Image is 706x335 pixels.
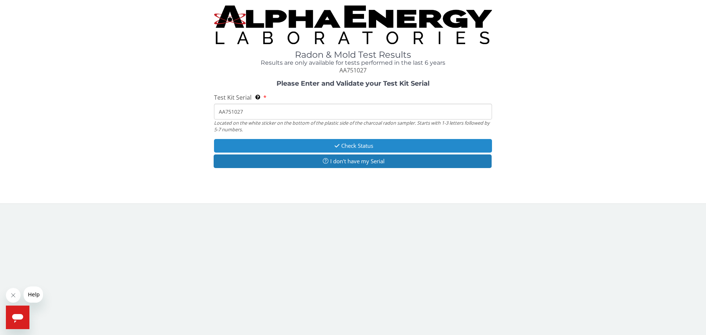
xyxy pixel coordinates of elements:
iframe: Button to launch messaging window [6,306,29,329]
span: AA751027 [339,66,367,74]
strong: Please Enter and Validate your Test Kit Serial [277,79,429,88]
h1: Radon & Mold Test Results [214,50,492,60]
h4: Results are only available for tests performed in the last 6 years [214,60,492,66]
div: Located on the white sticker on the bottom of the plastic side of the charcoal radon sampler. Sta... [214,120,492,133]
iframe: Close message [6,288,21,303]
span: Test Kit Serial [214,93,252,101]
button: Check Status [214,139,492,153]
iframe: Message from company [24,286,43,303]
button: I don't have my Serial [214,154,492,168]
img: TightCrop.jpg [214,6,492,44]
